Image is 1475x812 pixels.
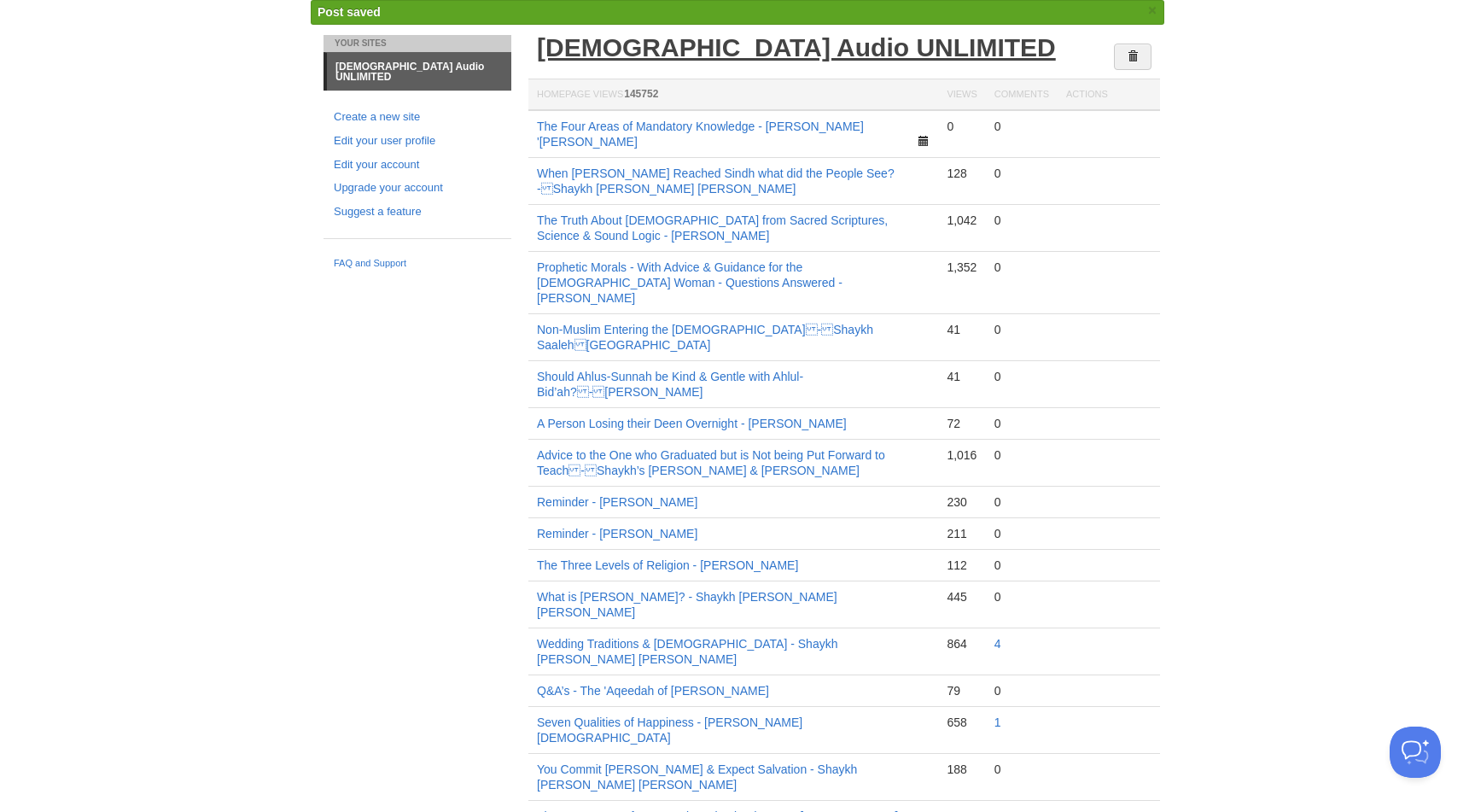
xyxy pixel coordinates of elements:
a: When [PERSON_NAME] Reached Sindh what did the People See? - Shaykh [PERSON_NAME] [PERSON_NAME] [537,166,895,196]
div: 41 [947,369,977,384]
a: Suggest a feature [334,203,501,221]
div: 1,352 [947,260,977,275]
div: 112 [947,558,977,573]
a: Seven Qualities of Happiness - [PERSON_NAME][DEMOGRAPHIC_DATA] [537,716,802,745]
a: Edit your user profile [334,132,501,150]
div: 0 [994,322,1049,337]
a: 1 [994,716,1001,729]
div: 211 [947,526,977,541]
a: Wedding Traditions & [DEMOGRAPHIC_DATA] - Shaykh [PERSON_NAME] [PERSON_NAME] [537,637,837,666]
div: 0 [994,416,1049,431]
div: 0 [994,558,1049,573]
div: 188 [947,762,977,777]
th: Actions [1058,79,1160,111]
div: 0 [994,213,1049,228]
a: [DEMOGRAPHIC_DATA] Audio UNLIMITED [537,33,1056,61]
div: 0 [994,526,1049,541]
a: Reminder - [PERSON_NAME] [537,495,697,509]
div: 445 [947,589,977,605]
div: 79 [947,683,977,698]
div: 0 [994,119,1049,134]
iframe: Help Scout Beacon - Open [1390,727,1441,778]
div: 0 [994,683,1049,698]
th: Comments [986,79,1058,111]
a: The Three Levels of Religion - [PERSON_NAME] [537,558,798,572]
div: 0 [994,166,1049,181]
div: 0 [994,447,1049,463]
li: Your Sites [324,35,511,52]
div: 72 [947,416,977,431]
div: 864 [947,636,977,651]
a: 4 [994,637,1001,651]
a: [DEMOGRAPHIC_DATA] Audio UNLIMITED [327,53,511,91]
a: Create a new site [334,108,501,126]
div: 1,042 [947,213,977,228]
div: 128 [947,166,977,181]
a: Should Ahlus-Sunnah be Kind & Gentle with Ahlul-Bid’ah? - [PERSON_NAME] [537,370,803,399]
th: Views [938,79,985,111]
span: 145752 [624,88,658,100]
div: 0 [947,119,977,134]
a: Q&A’s - The 'Aqeedah of [PERSON_NAME] [537,684,769,698]
div: 1,016 [947,447,977,463]
a: Reminder - [PERSON_NAME] [537,527,697,540]
div: 0 [994,369,1049,384]
a: You Commit [PERSON_NAME] & Expect Salvation - Shaykh [PERSON_NAME] [PERSON_NAME] [537,762,857,792]
div: 0 [994,494,1049,510]
div: 230 [947,494,977,510]
div: 658 [947,715,977,730]
a: What is [PERSON_NAME]? - Shaykh [PERSON_NAME] [PERSON_NAME] [537,590,837,619]
a: A Person Losing their Deen Overnight - [PERSON_NAME] [537,417,847,430]
div: 0 [994,589,1049,605]
a: Advice to the One who Graduated but is Not being Put Forward to Teach - Shaykh’s [PERSON_NAME] & ... [537,448,885,477]
a: The Four Areas of Mandatory Knowledge - [PERSON_NAME] '[PERSON_NAME] [537,120,864,149]
div: 41 [947,322,977,337]
a: Prophetic Morals - With Advice & Guidance for the [DEMOGRAPHIC_DATA] Woman - Questions Answered -... [537,260,842,305]
div: 0 [994,260,1049,275]
th: Homepage Views [528,79,938,111]
a: Non-Muslim Entering the [DEMOGRAPHIC_DATA] - Shaykh Saaleh [GEOGRAPHIC_DATA] [537,323,873,352]
a: Upgrade your account [334,179,501,197]
a: Edit your account [334,156,501,174]
a: The Truth About [DEMOGRAPHIC_DATA] from Sacred Scriptures, Science & Sound Logic - [PERSON_NAME] [537,213,888,242]
a: FAQ and Support [334,256,501,272]
div: 0 [994,762,1049,777]
span: Post saved [318,5,381,19]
